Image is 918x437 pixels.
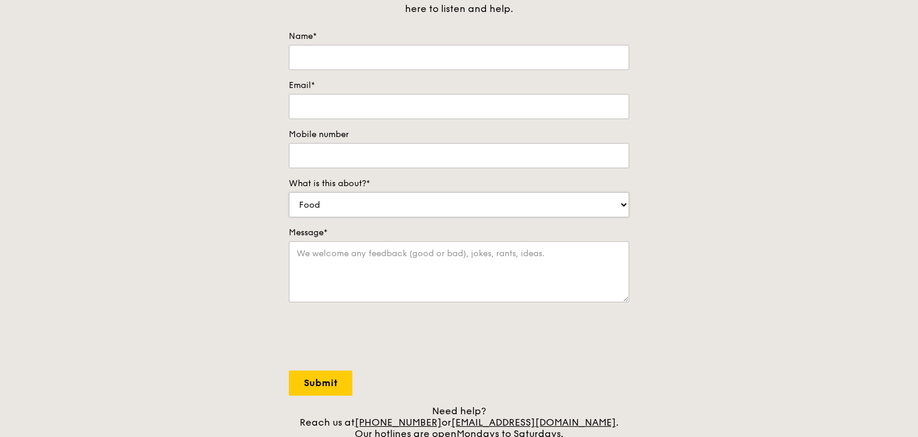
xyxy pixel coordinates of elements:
label: Email* [289,80,629,92]
label: Mobile number [289,129,629,141]
label: Name* [289,31,629,43]
label: Message* [289,227,629,239]
label: What is this about?* [289,178,629,190]
input: Submit [289,371,352,396]
a: [PHONE_NUMBER] [355,417,442,428]
a: [EMAIL_ADDRESS][DOMAIN_NAME] [451,417,616,428]
iframe: reCAPTCHA [289,314,471,361]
